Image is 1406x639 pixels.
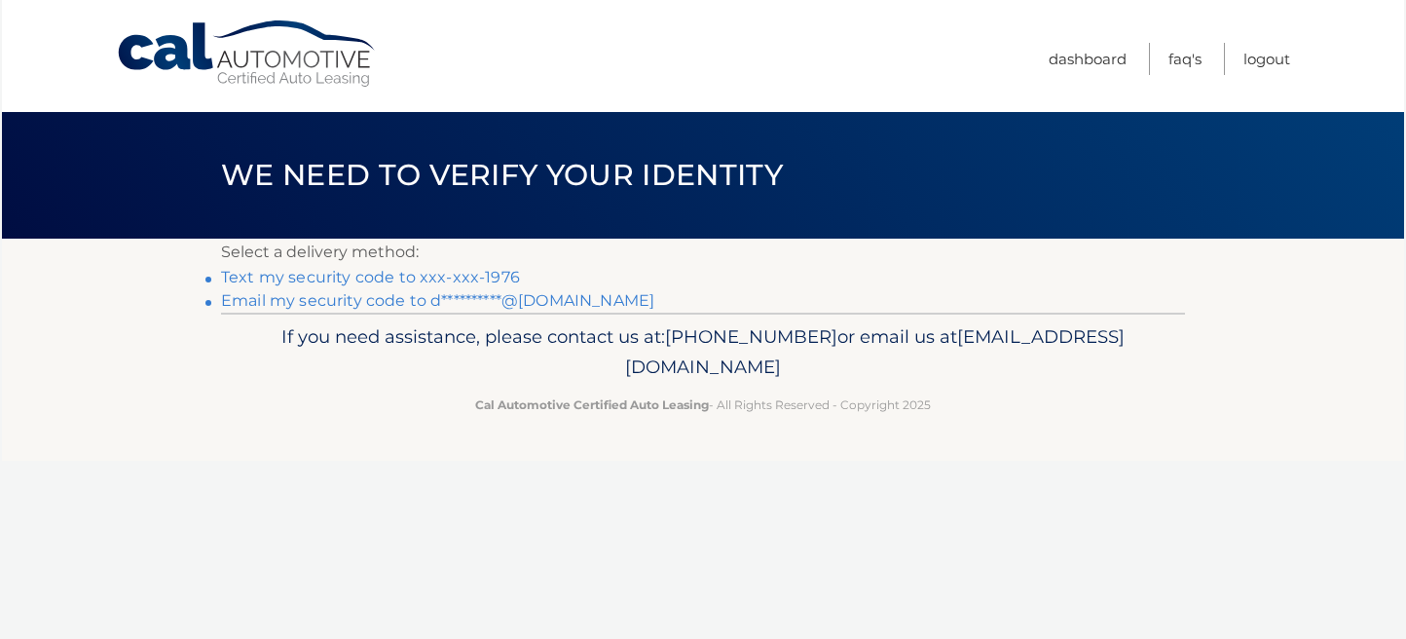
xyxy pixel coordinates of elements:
[1168,43,1202,75] a: FAQ's
[234,395,1172,415] p: - All Rights Reserved - Copyright 2025
[665,325,837,348] span: [PHONE_NUMBER]
[475,397,709,412] strong: Cal Automotive Certified Auto Leasing
[221,157,783,193] span: We need to verify your identity
[1049,43,1127,75] a: Dashboard
[221,268,520,286] a: Text my security code to xxx-xxx-1976
[116,19,379,89] a: Cal Automotive
[221,239,1185,266] p: Select a delivery method:
[221,291,654,310] a: Email my security code to d**********@[DOMAIN_NAME]
[234,321,1172,384] p: If you need assistance, please contact us at: or email us at
[1243,43,1290,75] a: Logout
